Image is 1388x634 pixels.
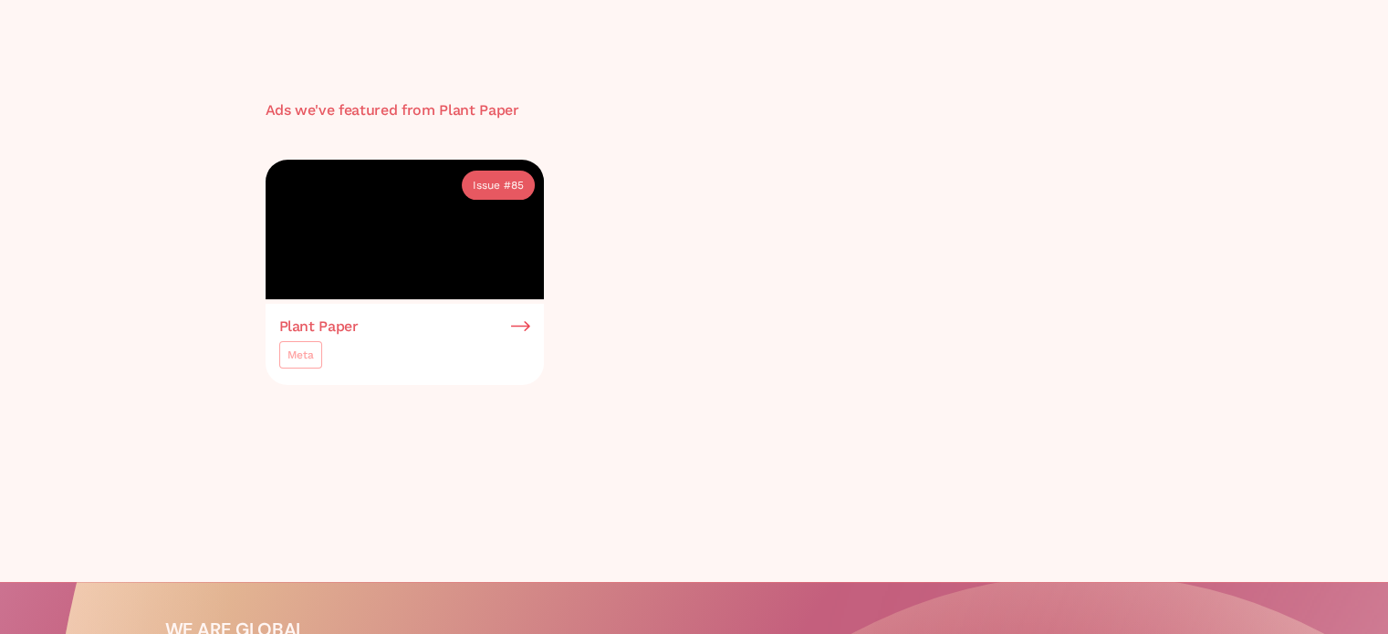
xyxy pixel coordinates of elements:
[287,346,314,364] div: Meta
[511,176,524,194] div: 85
[266,102,440,119] h3: Ads we've featured from
[279,341,322,369] a: Meta
[279,318,530,335] a: Plant Paper
[462,171,535,200] a: Issue #85
[279,318,359,335] h3: Plant Paper
[439,102,518,119] h3: Plant Paper
[473,176,511,194] div: Issue #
